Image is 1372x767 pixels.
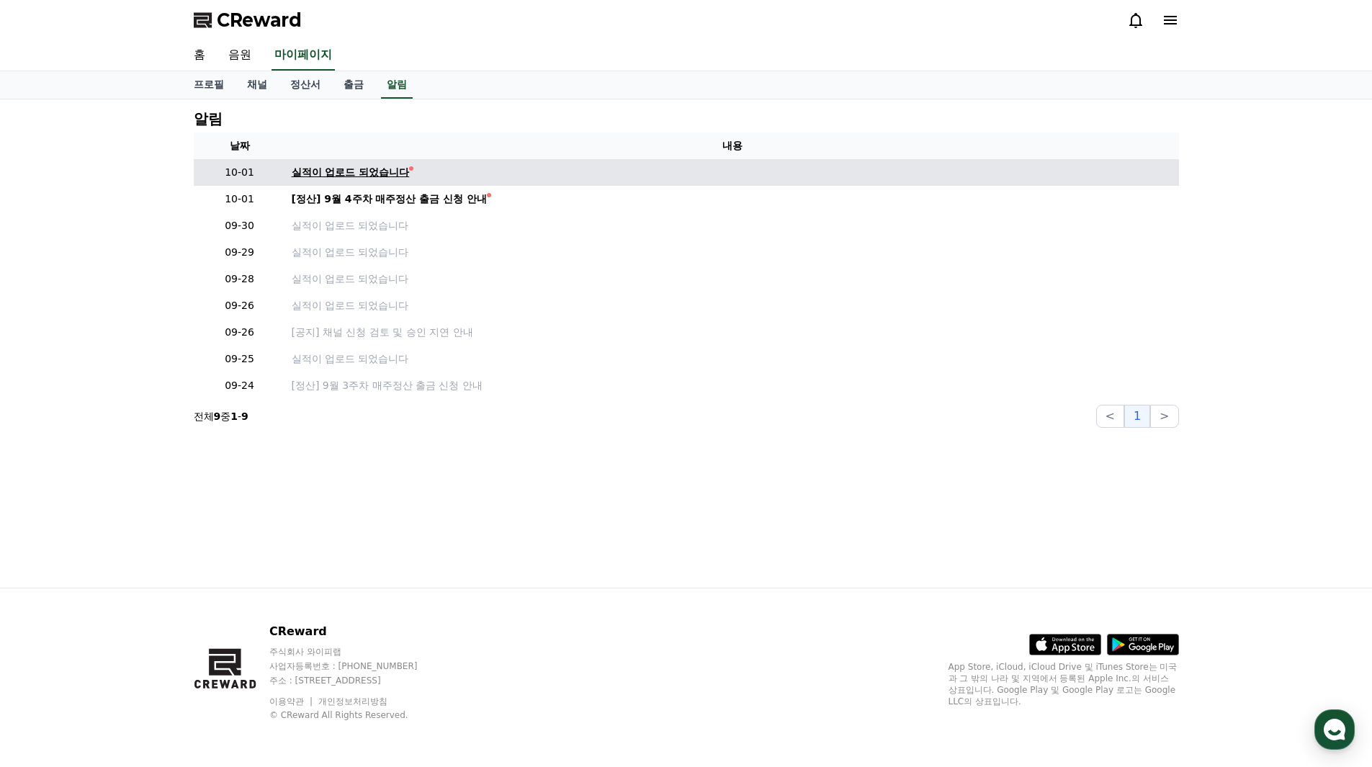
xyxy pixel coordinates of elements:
[186,457,277,493] a: 설정
[292,165,410,180] div: 실적이 업로드 되었습니다
[1096,405,1124,428] button: <
[236,71,279,99] a: 채널
[217,40,263,71] a: 음원
[332,71,375,99] a: 출금
[230,411,238,422] strong: 1
[214,411,221,422] strong: 9
[286,133,1179,159] th: 내용
[199,298,280,313] p: 09-26
[194,133,286,159] th: 날짜
[292,192,488,207] div: [정산] 9월 4주차 매주정산 출금 신청 안내
[199,325,280,340] p: 09-26
[292,245,1173,260] a: 실적이 업로드 되었습니다
[199,272,280,287] p: 09-28
[199,165,280,180] p: 10-01
[269,660,445,672] p: 사업자등록번호 : [PHONE_NUMBER]
[199,192,280,207] p: 10-01
[194,9,302,32] a: CReward
[292,218,1173,233] a: 실적이 업로드 되었습니다
[292,325,1173,340] a: [공지] 채널 신청 검토 및 승인 지연 안내
[95,457,186,493] a: 대화
[269,646,445,658] p: 주식회사 와이피랩
[194,111,223,127] h4: 알림
[182,71,236,99] a: 프로필
[132,479,149,490] span: 대화
[269,675,445,686] p: 주소 : [STREET_ADDRESS]
[279,71,332,99] a: 정산서
[4,457,95,493] a: 홈
[292,192,1173,207] a: [정산] 9월 4주차 매주정산 출금 신청 안내
[292,272,1173,287] a: 실적이 업로드 되었습니다
[318,696,387,707] a: 개인정보처리방침
[182,40,217,71] a: 홈
[199,245,280,260] p: 09-29
[949,661,1179,707] p: App Store, iCloud, iCloud Drive 및 iTunes Store는 미국과 그 밖의 나라 및 지역에서 등록된 Apple Inc.의 서비스 상표입니다. Goo...
[194,409,248,423] p: 전체 중 -
[272,40,335,71] a: 마이페이지
[223,478,240,490] span: 설정
[199,351,280,367] p: 09-25
[241,411,248,422] strong: 9
[1124,405,1150,428] button: 1
[269,696,315,707] a: 이용약관
[292,165,1173,180] a: 실적이 업로드 되었습니다
[269,709,445,721] p: © CReward All Rights Reserved.
[292,378,1173,393] a: [정산] 9월 3주차 매주정산 출금 신청 안내
[45,478,54,490] span: 홈
[199,218,280,233] p: 09-30
[292,298,1173,313] a: 실적이 업로드 되었습니다
[217,9,302,32] span: CReward
[199,378,280,393] p: 09-24
[381,71,413,99] a: 알림
[1150,405,1178,428] button: >
[292,351,1173,367] a: 실적이 업로드 되었습니다
[269,623,445,640] p: CReward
